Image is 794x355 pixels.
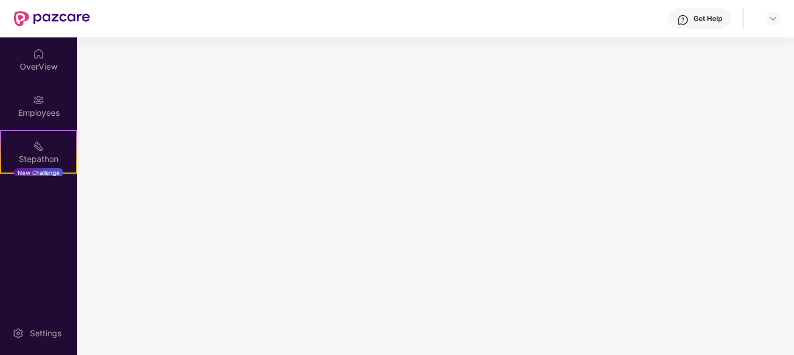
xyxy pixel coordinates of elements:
[768,14,778,23] img: svg+xml;base64,PHN2ZyBpZD0iRHJvcGRvd24tMzJ4MzIiIHhtbG5zPSJodHRwOi8vd3d3LnczLm9yZy8yMDAwL3N2ZyIgd2...
[33,94,44,106] img: svg+xml;base64,PHN2ZyBpZD0iRW1wbG95ZWVzIiB4bWxucz0iaHR0cDovL3d3dy53My5vcmcvMjAwMC9zdmciIHdpZHRoPS...
[33,140,44,152] img: svg+xml;base64,PHN2ZyB4bWxucz0iaHR0cDovL3d3dy53My5vcmcvMjAwMC9zdmciIHdpZHRoPSIyMSIgaGVpZ2h0PSIyMC...
[12,328,24,339] img: svg+xml;base64,PHN2ZyBpZD0iU2V0dGluZy0yMHgyMCIgeG1sbnM9Imh0dHA6Ly93d3cudzMub3JnLzIwMDAvc3ZnIiB3aW...
[33,48,44,60] img: svg+xml;base64,PHN2ZyBpZD0iSG9tZSIgeG1sbnM9Imh0dHA6Ly93d3cudzMub3JnLzIwMDAvc3ZnIiB3aWR0aD0iMjAiIG...
[26,328,65,339] div: Settings
[1,153,76,165] div: Stepathon
[14,11,90,26] img: New Pazcare Logo
[693,14,722,23] div: Get Help
[677,14,689,26] img: svg+xml;base64,PHN2ZyBpZD0iSGVscC0zMngzMiIgeG1sbnM9Imh0dHA6Ly93d3cudzMub3JnLzIwMDAvc3ZnIiB3aWR0aD...
[14,168,63,177] div: New Challenge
